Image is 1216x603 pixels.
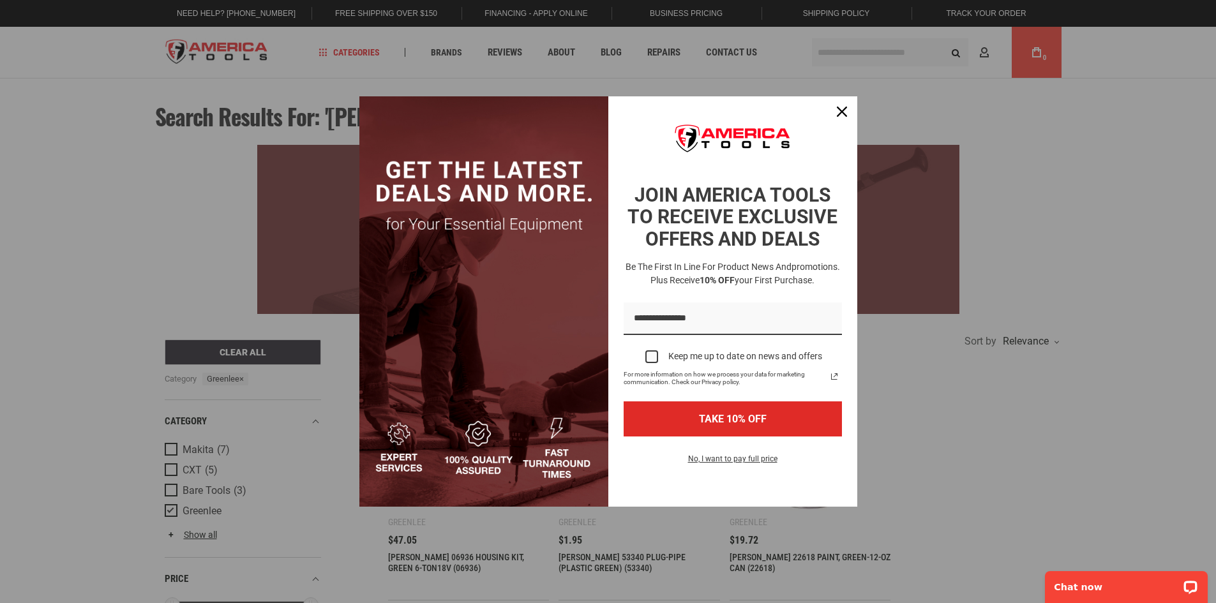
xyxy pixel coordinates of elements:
strong: 10% OFF [700,275,735,285]
svg: link icon [827,369,842,384]
svg: close icon [837,107,847,117]
button: Close [827,96,857,127]
button: TAKE 10% OFF [624,401,842,436]
span: For more information on how we process your data for marketing communication. Check our Privacy p... [624,371,827,386]
strong: JOIN AMERICA TOOLS TO RECEIVE EXCLUSIVE OFFERS AND DEALS [627,184,837,250]
h3: Be the first in line for product news and [621,260,844,287]
a: Read our Privacy Policy [827,369,842,384]
div: Keep me up to date on news and offers [668,351,822,362]
button: No, I want to pay full price [678,452,788,473]
input: Email field [624,302,842,335]
iframe: LiveChat chat widget [1037,563,1216,603]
